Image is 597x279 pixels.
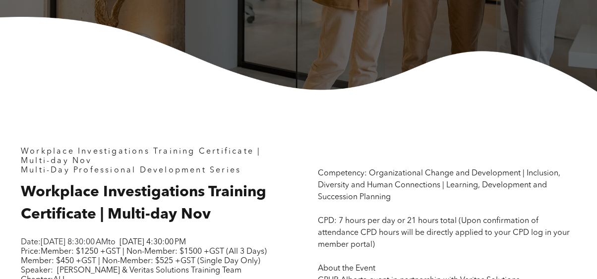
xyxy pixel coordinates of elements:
span: Workplace Investigations Training Certificate | Multi-day Nov [21,185,266,222]
span: Price: [21,248,267,265]
span: Date: to [21,238,116,246]
span: [PERSON_NAME] & Veritas Solutions Training Team [57,267,241,275]
span: Member: $1250 +GST | Non-Member: $1500 +GST (All 3 Days) Member: $450 +GST | Non-Member: $525 +GS... [21,248,267,265]
span: [DATE] 8:30:00 AM [41,238,108,246]
span: Multi-Day Professional Development Series [21,167,241,174]
span: Speaker: [21,267,53,275]
span: Workplace Investigations Training Certificate | Multi-day Nov [21,148,261,165]
span: [DATE] 4:30:00 PM [119,238,186,246]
